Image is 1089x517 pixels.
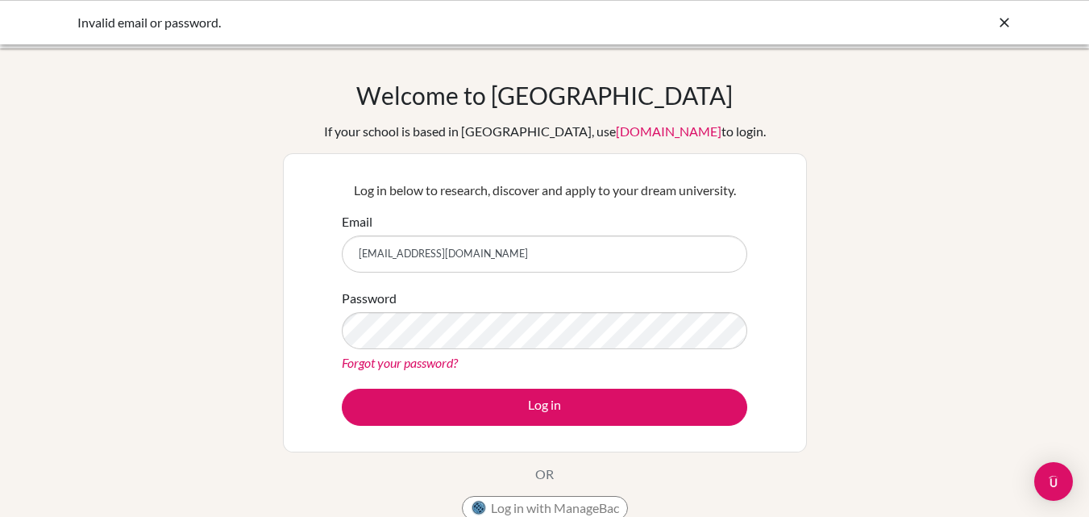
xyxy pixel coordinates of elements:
[356,81,733,110] h1: Welcome to [GEOGRAPHIC_DATA]
[324,122,766,141] div: If your school is based in [GEOGRAPHIC_DATA], use to login.
[342,389,747,426] button: Log in
[342,289,397,308] label: Password
[342,355,458,370] a: Forgot your password?
[342,212,372,231] label: Email
[342,181,747,200] p: Log in below to research, discover and apply to your dream university.
[535,465,554,484] p: OR
[1034,462,1073,501] div: Open Intercom Messenger
[616,123,721,139] a: [DOMAIN_NAME]
[77,13,771,32] div: Invalid email or password.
